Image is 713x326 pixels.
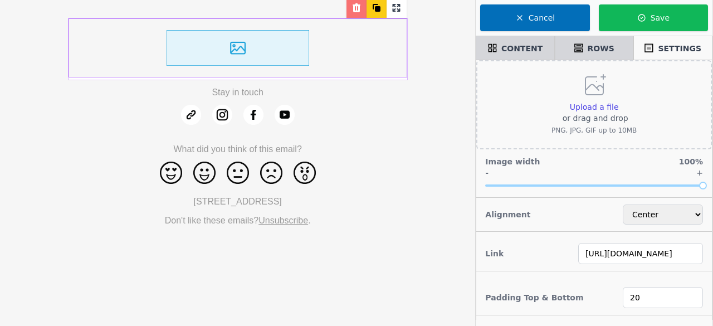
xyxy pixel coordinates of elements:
[485,167,489,178] h3: -
[501,43,543,54] span: CONTENT
[670,156,703,167] h3: 100%
[167,30,309,66] img: placeholder.png
[485,156,540,167] h3: Image width
[275,105,295,125] img: YouTube
[480,4,589,31] button: Cancel
[485,248,504,259] label: Link
[68,214,408,233] td: Don't like these emails? .
[173,144,301,154] span: What did you think of this email?
[243,105,263,125] img: Facebook
[570,103,619,111] span: Upload a file
[551,113,637,124] p: or drag and drop
[194,197,282,206] span: [STREET_ADDRESS]
[658,43,701,54] span: SETTINGS
[599,4,708,31] button: Save
[485,292,583,303] label: Padding Top & Bottom
[623,287,703,308] input: 2
[212,105,232,125] img: Instagram
[578,243,703,264] input: Add link here
[212,87,263,97] span: Stay in touch
[588,43,614,54] span: ROWS
[696,167,703,178] h3: +
[181,105,201,125] img: Website
[485,207,530,222] h3: Alignment
[551,126,637,135] p: PNG, JPG, GIF up to 10MB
